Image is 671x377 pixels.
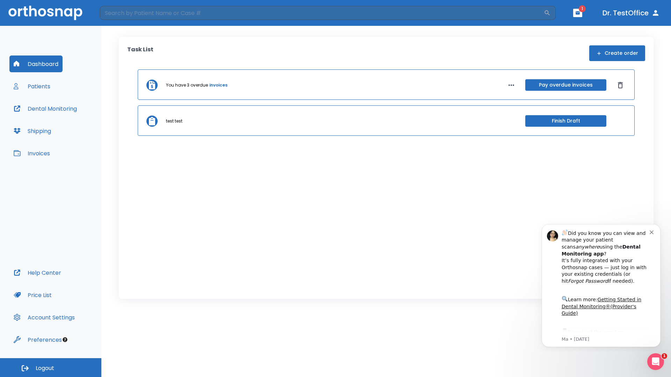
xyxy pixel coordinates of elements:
[127,45,153,61] p: Task List
[589,45,645,61] button: Create order
[9,78,55,95] button: Patients
[9,100,81,117] button: Dental Monitoring
[36,364,54,372] span: Logout
[615,80,626,91] button: Dismiss
[9,287,56,303] button: Price List
[579,5,586,12] span: 1
[30,118,118,125] p: Message from Ma, sent 8w ago
[525,79,606,91] button: Pay overdue invoices
[8,6,82,20] img: Orthosnap
[600,7,663,19] button: Dr. TestOffice
[531,218,671,351] iframe: Intercom notifications message
[9,309,79,326] button: Account Settings
[166,82,208,88] p: You have 3 overdue
[209,82,228,88] a: invoices
[9,331,66,348] button: Preferences
[662,353,667,359] span: 1
[647,353,664,370] iframe: Intercom live chat
[166,118,182,124] p: test test
[30,110,118,145] div: Download the app: | ​ Let us know if you need help getting started!
[62,337,68,343] div: Tooltip anchor
[9,123,55,139] button: Shipping
[9,56,63,72] button: Dashboard
[30,111,93,124] a: App Store
[118,11,124,16] button: Dismiss notification
[525,115,606,127] button: Finish Draft
[100,6,544,20] input: Search by Patient Name or Case #
[9,264,65,281] button: Help Center
[9,145,54,162] button: Invoices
